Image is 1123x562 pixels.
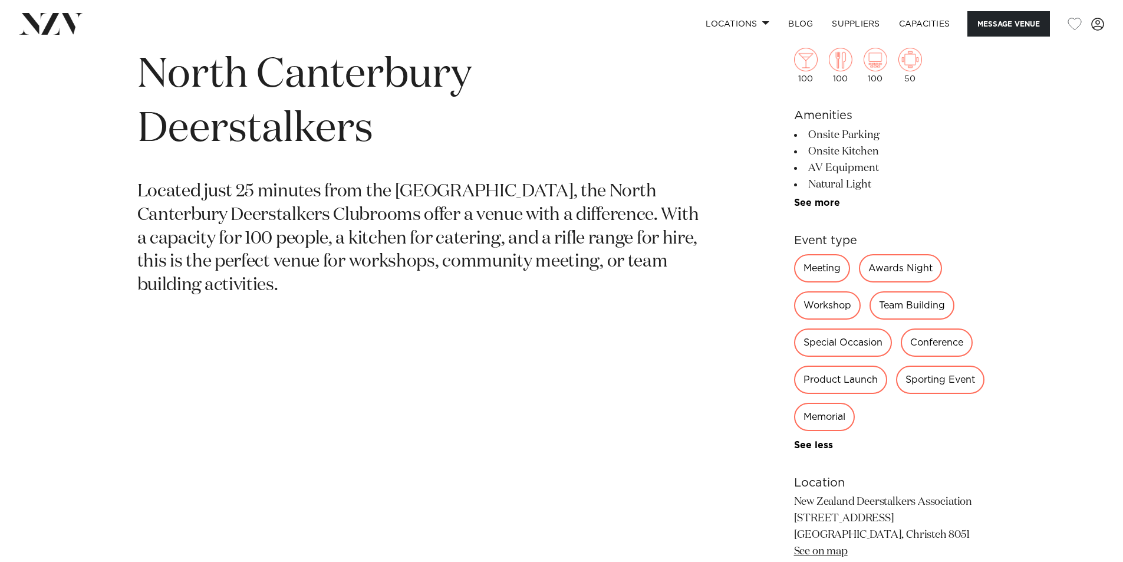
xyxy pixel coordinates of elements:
a: Capacities [890,11,960,37]
div: Awards Night [859,254,942,282]
img: nzv-logo.png [19,13,83,34]
div: Conference [901,328,973,357]
li: AV Equipment [794,160,986,176]
div: 100 [864,48,887,83]
div: 100 [829,48,852,83]
img: dining.png [829,48,852,71]
img: cocktail.png [794,48,818,71]
div: Sporting Event [896,366,984,394]
img: meeting.png [898,48,922,71]
h1: North Canterbury Deerstalkers [137,48,710,157]
div: 100 [794,48,818,83]
div: 50 [898,48,922,83]
div: Memorial [794,403,855,431]
p: Located just 25 minutes from the [GEOGRAPHIC_DATA], the North Canterbury Deerstalkers Clubrooms o... [137,180,710,298]
p: New Zealand Deerstalkers Association [STREET_ADDRESS] [GEOGRAPHIC_DATA], Christch 8051 [794,494,986,560]
h6: Location [794,474,986,492]
div: Workshop [794,291,861,320]
li: Onsite Kitchen [794,143,986,160]
h6: Event type [794,232,986,249]
div: Product Launch [794,366,887,394]
a: SUPPLIERS [822,11,889,37]
li: Natural Light [794,176,986,193]
button: Message Venue [967,11,1050,37]
div: Special Occasion [794,328,892,357]
a: Locations [696,11,779,37]
div: Team Building [870,291,954,320]
a: BLOG [779,11,822,37]
a: See on map [794,546,848,557]
li: Onsite Parking [794,127,986,143]
div: Meeting [794,254,850,282]
img: theatre.png [864,48,887,71]
h6: Amenities [794,107,986,124]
